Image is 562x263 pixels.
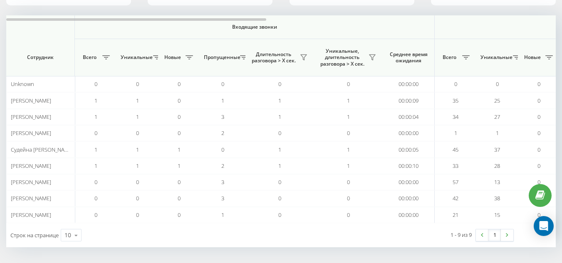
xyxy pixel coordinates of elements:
[278,178,281,186] span: 0
[453,146,458,153] span: 45
[537,113,540,120] span: 0
[94,113,97,120] span: 1
[278,194,281,202] span: 0
[136,146,139,153] span: 1
[178,97,181,104] span: 0
[136,113,139,120] span: 1
[162,54,183,61] span: Новые
[221,194,224,202] span: 3
[221,80,224,88] span: 0
[221,129,224,137] span: 2
[454,80,457,88] span: 0
[94,178,97,186] span: 0
[453,211,458,219] span: 21
[534,216,554,236] div: Open Intercom Messenger
[11,113,51,120] span: [PERSON_NAME]
[347,113,350,120] span: 1
[347,80,350,88] span: 0
[278,80,281,88] span: 0
[537,211,540,219] span: 0
[537,162,540,170] span: 0
[178,80,181,88] span: 0
[537,146,540,153] span: 0
[221,178,224,186] span: 3
[494,178,500,186] span: 13
[11,211,51,219] span: [PERSON_NAME]
[121,54,151,61] span: Уникальные
[221,211,224,219] span: 1
[178,211,181,219] span: 0
[383,207,435,223] td: 00:00:00
[278,146,281,153] span: 1
[453,162,458,170] span: 33
[97,24,413,30] span: Входящие звонки
[439,54,460,61] span: Всего
[383,76,435,92] td: 00:00:00
[318,48,366,67] span: Уникальные, длительность разговора > Х сек.
[494,113,500,120] span: 27
[178,113,181,120] span: 0
[347,129,350,137] span: 0
[64,231,71,239] div: 10
[494,97,500,104] span: 25
[453,97,458,104] span: 35
[11,178,51,186] span: [PERSON_NAME]
[383,141,435,157] td: 00:00:05
[94,129,97,137] span: 0
[537,129,540,137] span: 0
[136,162,139,170] span: 1
[221,162,224,170] span: 2
[178,162,181,170] span: 1
[537,80,540,88] span: 0
[453,178,458,186] span: 57
[347,146,350,153] span: 1
[94,194,97,202] span: 0
[278,113,281,120] span: 1
[94,162,97,170] span: 1
[221,97,224,104] span: 1
[11,80,34,88] span: Unknown
[480,54,510,61] span: Уникальные
[11,194,51,202] span: [PERSON_NAME]
[496,129,499,137] span: 1
[383,190,435,206] td: 00:00:00
[347,162,350,170] span: 1
[522,54,543,61] span: Новые
[94,146,97,153] span: 1
[494,194,500,202] span: 38
[347,194,350,202] span: 0
[278,97,281,104] span: 1
[494,211,500,219] span: 15
[383,125,435,141] td: 00:00:00
[221,146,224,153] span: 0
[537,97,540,104] span: 0
[383,109,435,125] td: 00:00:04
[136,211,139,219] span: 0
[451,231,472,239] div: 1 - 9 из 9
[494,146,500,153] span: 37
[496,80,499,88] span: 0
[383,158,435,174] td: 00:00:10
[453,194,458,202] span: 42
[136,129,139,137] span: 0
[488,229,501,241] a: 1
[347,178,350,186] span: 0
[11,146,74,153] span: Судейна [PERSON_NAME]
[278,211,281,219] span: 0
[136,194,139,202] span: 0
[537,178,540,186] span: 0
[383,174,435,190] td: 00:00:00
[136,97,139,104] span: 1
[136,178,139,186] span: 0
[278,162,281,170] span: 1
[94,211,97,219] span: 0
[347,97,350,104] span: 1
[11,97,51,104] span: [PERSON_NAME]
[13,54,67,61] span: Сотрудник
[389,51,428,64] span: Среднее время ожидания
[383,92,435,108] td: 00:00:09
[494,162,500,170] span: 28
[11,162,51,170] span: [PERSON_NAME]
[94,80,97,88] span: 0
[11,129,51,137] span: [PERSON_NAME]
